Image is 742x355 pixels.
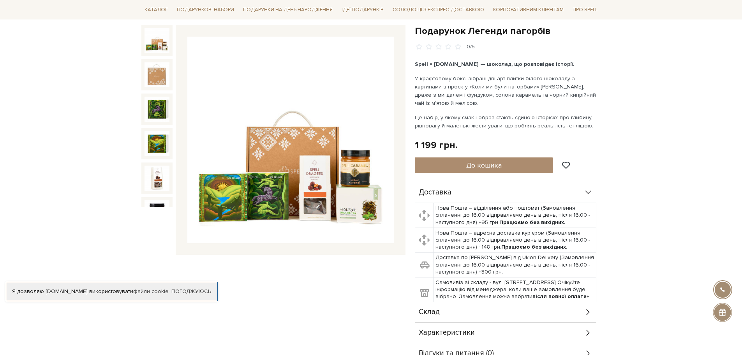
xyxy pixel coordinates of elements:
a: Подарунки на День народження [240,4,336,16]
img: Подарунок Легенди пагорбів [145,97,169,122]
td: Самовивіз зі складу - вул. [STREET_ADDRESS] Очікуйте інформацію від менеджера, коли ваше замовлен... [434,277,596,309]
img: Подарунок Легенди пагорбів [145,200,169,225]
b: після повної оплати [532,293,587,300]
p: У крафтовому боксі зібрані дві арт-плитки білого шоколаду з картинами з проєкту «Коли ми були паг... [415,74,597,107]
td: Нова Пошта – адресна доставка кур'єром (Замовлення сплаченні до 16:00 відправляємо день в день, п... [434,228,596,253]
img: Подарунок Легенди пагорбів [145,131,169,156]
span: До кошика [466,161,502,170]
a: Про Spell [569,4,601,16]
span: Характеристики [419,329,475,336]
b: Працюємо без вихідних. [499,219,566,226]
div: 1 199 грн. [415,139,458,151]
h1: Подарунок Легенди пагорбів [415,25,601,37]
a: Каталог [141,4,171,16]
td: Доставка по [PERSON_NAME] від Uklon Delivery (Замовлення сплаченні до 16:00 відправляємо день в д... [434,253,596,277]
a: Корпоративним клієнтам [490,4,567,16]
a: файли cookie [133,288,169,295]
img: Подарунок Легенди пагорбів [145,28,169,53]
td: Нова Пошта – відділення або поштомат (Замовлення сплаченні до 16:00 відправляємо день в день, піс... [434,203,596,228]
a: Ідеї подарунків [338,4,387,16]
b: Працюємо без вихідних. [501,244,568,250]
p: Це набір, у якому смак і образ стають єдиною історією: про глибину, рівновагу й маленькі жести ув... [415,113,597,130]
img: Подарунок Легенди пагорбів [187,37,394,243]
span: Склад [419,309,440,316]
div: 0/5 [467,43,475,51]
b: Spell × [DOMAIN_NAME] — шоколад, що розповідає історії. [415,61,575,67]
a: Солодощі з експрес-доставкою [390,3,487,16]
img: Подарунок Легенди пагорбів [145,166,169,191]
div: Я дозволяю [DOMAIN_NAME] використовувати [6,288,217,295]
button: До кошика [415,157,553,173]
span: Доставка [419,189,451,196]
a: Подарункові набори [174,4,237,16]
img: Подарунок Легенди пагорбів [145,62,169,87]
a: Погоджуюсь [171,288,211,295]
